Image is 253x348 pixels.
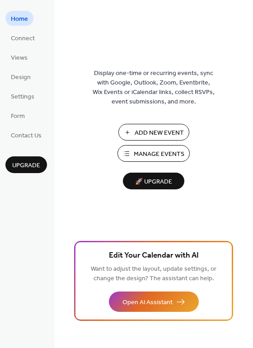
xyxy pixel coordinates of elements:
[11,14,28,24] span: Home
[5,11,33,26] a: Home
[93,69,215,107] span: Display one-time or recurring events, sync with Google, Outlook, Zoom, Eventbrite, Wix Events or ...
[109,249,199,262] span: Edit Your Calendar with AI
[118,124,189,141] button: Add New Event
[123,173,184,189] button: 🚀 Upgrade
[134,150,184,159] span: Manage Events
[109,292,199,312] button: Open AI Assistant
[117,145,190,162] button: Manage Events
[5,89,40,103] a: Settings
[128,176,179,188] span: 🚀 Upgrade
[5,30,40,45] a: Connect
[11,112,25,121] span: Form
[11,131,42,141] span: Contact Us
[5,127,47,142] a: Contact Us
[5,69,36,84] a: Design
[135,128,184,138] span: Add New Event
[5,50,33,65] a: Views
[11,34,35,43] span: Connect
[91,263,216,285] span: Want to adjust the layout, update settings, or change the design? The assistant can help.
[5,156,47,173] button: Upgrade
[122,298,173,307] span: Open AI Assistant
[11,73,31,82] span: Design
[11,53,28,63] span: Views
[11,92,34,102] span: Settings
[5,108,30,123] a: Form
[12,161,40,170] span: Upgrade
